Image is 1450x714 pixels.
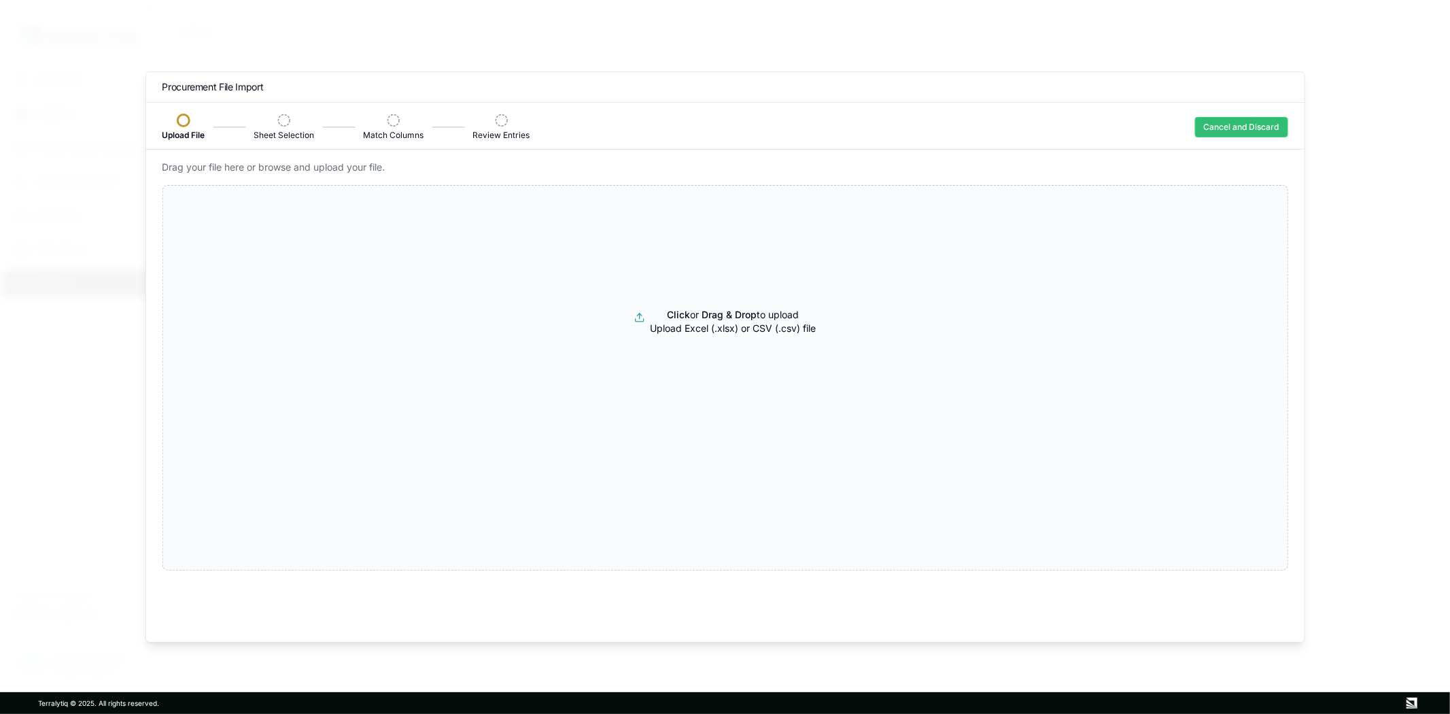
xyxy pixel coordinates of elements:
h2: Procurement File Import [162,80,1288,94]
span: Sheet Selection [254,130,314,141]
span: Upload File [162,130,205,141]
p: Drag your file here or browse and upload your file. [162,160,1288,174]
span: Review Entries [472,130,530,141]
span: Match Columns [363,130,424,141]
button: Cancel and Discard [1195,117,1288,137]
p: or to upload Upload Excel (.xlsx) or CSV (.csv) file [650,308,816,335]
span: Drag & Drop [702,309,757,320]
button: Clickor Drag & Dropto upload Upload Excel (.xlsx) or CSV (.csv) file [162,199,1287,444]
span: Click [667,309,690,320]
